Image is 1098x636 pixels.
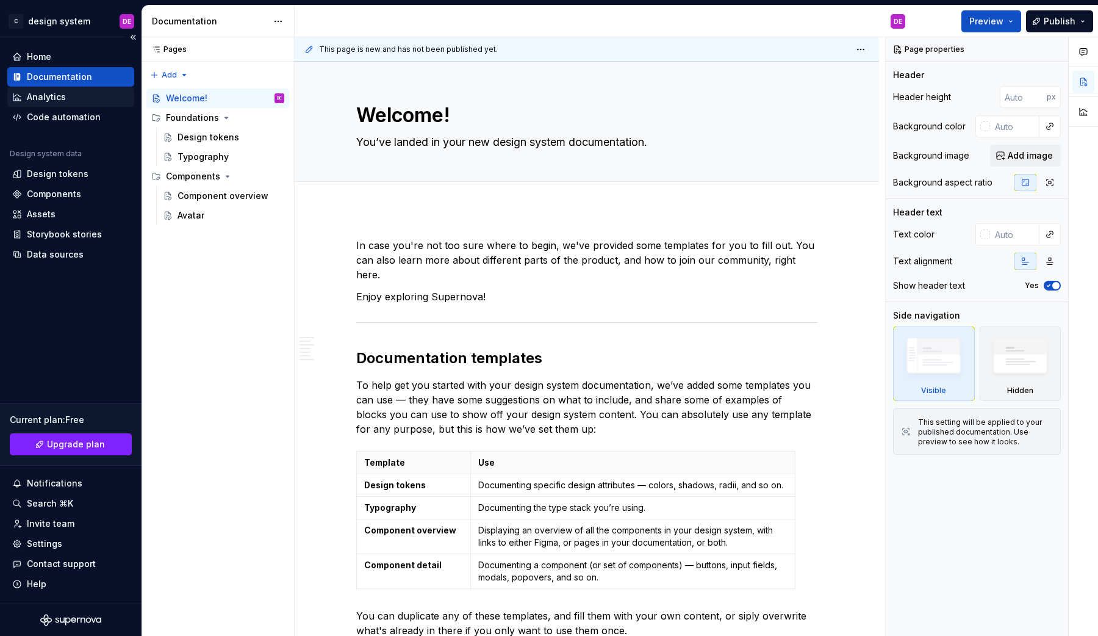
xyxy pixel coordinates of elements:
button: Publish [1026,10,1093,32]
div: Home [27,51,51,63]
p: Template [364,457,463,469]
div: Notifications [27,477,82,490]
div: Current plan : Free [10,414,132,426]
button: Collapse sidebar [124,29,142,46]
a: Design tokens [7,164,134,184]
strong: Component overview [364,525,456,535]
a: Data sources [7,245,134,264]
button: Cdesign systemDE [2,8,139,34]
a: Documentation [7,67,134,87]
div: Pages [146,45,187,54]
div: Header text [893,206,942,219]
div: Settings [27,538,62,550]
textarea: You’ve landed in your new design system documentation. [354,132,815,152]
div: design system [28,15,90,27]
h2: Documentation templates [356,349,817,368]
div: Hidden [980,327,1061,401]
div: Assets [27,208,56,220]
span: Preview [969,15,1003,27]
div: Header [893,69,924,81]
button: Search ⌘K [7,494,134,513]
p: Documenting specific design attributes — colors, shadows, radii, and so on. [478,479,787,491]
a: Storybook stories [7,225,134,244]
div: Foundations [146,108,289,128]
div: This setting will be applied to your published documentation. Use preview to see how it looks. [918,417,1053,447]
div: DE [277,92,282,104]
div: Components [27,188,81,200]
div: Design tokens [27,168,88,180]
p: In case you're not too sure where to begin, we've provided some templates for you to fill out. Yo... [356,238,817,282]
span: Upgrade plan [47,438,105,450]
div: Text color [893,228,935,240]
div: C [9,14,23,29]
div: Typography [178,151,229,163]
div: Welcome! [166,92,207,104]
svg: Supernova Logo [40,614,101,626]
p: Displaying an overview of all the components in your design system, with links to either Figma, o... [478,524,787,549]
button: Add image [990,145,1061,167]
div: Contact support [27,558,96,570]
p: px [1047,92,1056,102]
span: Publish [1044,15,1075,27]
div: Foundations [166,112,219,124]
input: Auto [1000,86,1047,108]
div: Components [146,167,289,186]
a: Assets [7,204,134,224]
span: This page is new and has not been published yet. [319,45,498,54]
input: Auto [990,223,1039,245]
label: Yes [1025,281,1039,291]
div: Invite team [27,518,74,530]
div: DE [123,16,131,26]
p: To help get you started with your design system documentation, we’ve added some templates you can... [356,378,817,436]
div: Help [27,578,46,590]
div: Search ⌘K [27,497,73,510]
a: Components [7,184,134,204]
a: Code automation [7,107,134,127]
div: Visible [921,386,946,396]
a: Avatar [158,206,289,225]
div: Documentation [152,15,267,27]
p: Use [478,457,787,469]
p: Documenting a component (or set of components) — buttons, input fields, modals, popovers, and so on. [478,559,787,584]
strong: Design tokens [364,480,426,490]
div: Background aspect ratio [893,176,992,189]
div: Documentation [27,71,92,83]
button: Help [7,574,134,594]
p: Documenting the type stack you’re using. [478,502,787,514]
div: Components [166,170,220,182]
input: Auto [990,115,1039,137]
div: Analytics [27,91,66,103]
div: Avatar [178,209,204,222]
div: Show header text [893,280,965,292]
div: DE [894,16,902,26]
a: Analytics [7,87,134,107]
div: Page tree [146,89,289,225]
span: Add [162,70,177,80]
textarea: Welcome! [354,101,815,130]
a: Typography [158,147,289,167]
button: Notifications [7,474,134,493]
a: Design tokens [158,128,289,147]
a: Invite team [7,514,134,533]
p: Enjoy exploring Supernova! [356,289,817,304]
a: Welcome!DE [146,89,289,108]
div: Header height [893,91,951,103]
a: Home [7,47,134,67]
a: Settings [7,534,134,554]
div: Component overview [178,190,268,202]
div: Text alignment [893,255,952,267]
div: Data sources [27,248,84,261]
div: Visible [893,327,975,401]
div: Code automation [27,111,101,123]
button: Contact support [7,554,134,574]
strong: Typography [364,502,416,513]
button: Add [146,67,192,84]
strong: Component detail [364,560,442,570]
div: Design tokens [178,131,239,143]
div: Design system data [10,149,82,159]
button: Upgrade plan [10,433,132,455]
div: Hidden [1007,386,1033,396]
div: Background color [893,120,966,132]
div: Background image [893,150,969,162]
